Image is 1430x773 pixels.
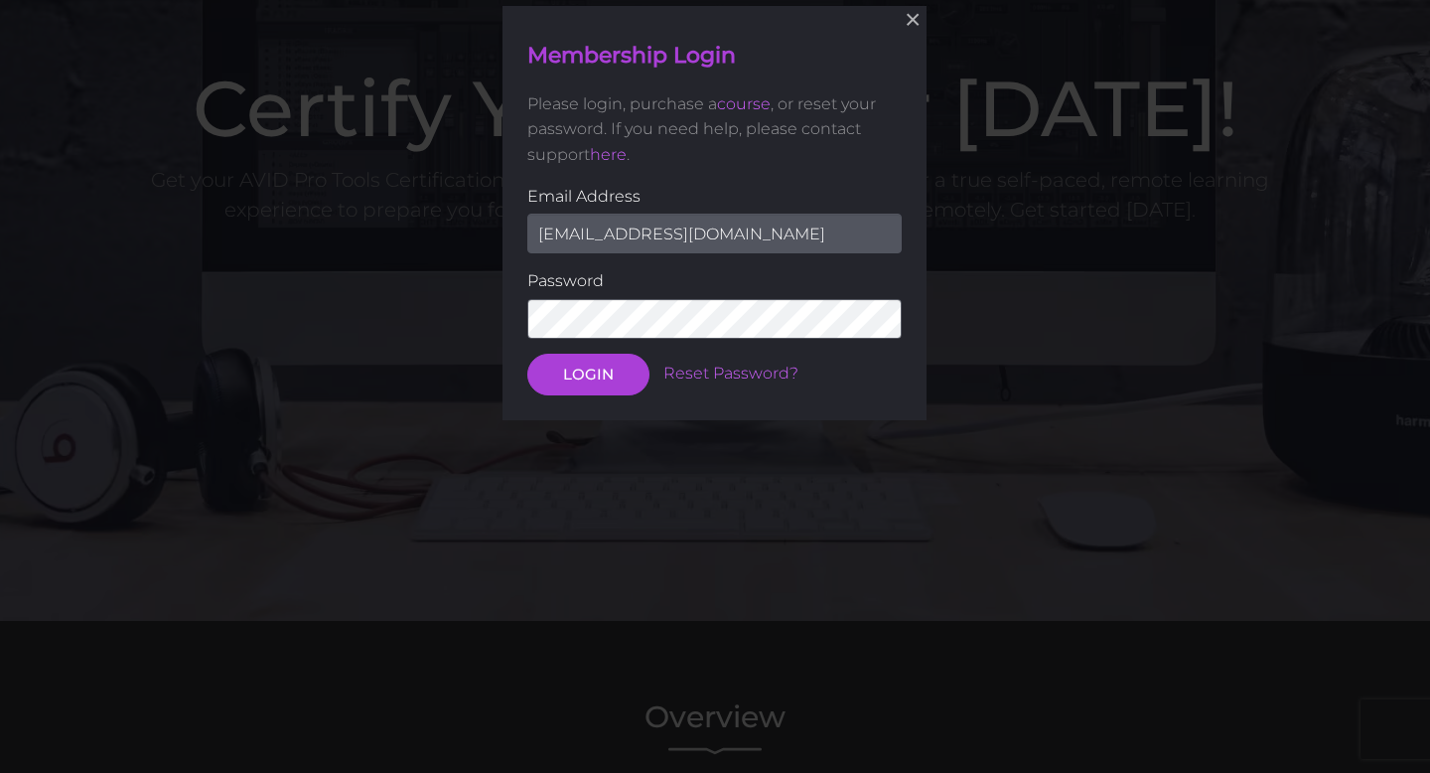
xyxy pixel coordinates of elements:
a: here [590,145,627,164]
label: Password [527,268,902,294]
a: Reset Password? [663,364,798,383]
a: course [717,93,771,112]
h4: Membership Login [527,41,902,72]
button: LOGIN [527,353,649,394]
p: Please login, purchase a , or reset your password. If you need help, please contact support . [527,90,902,167]
label: Email Address [527,183,902,209]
